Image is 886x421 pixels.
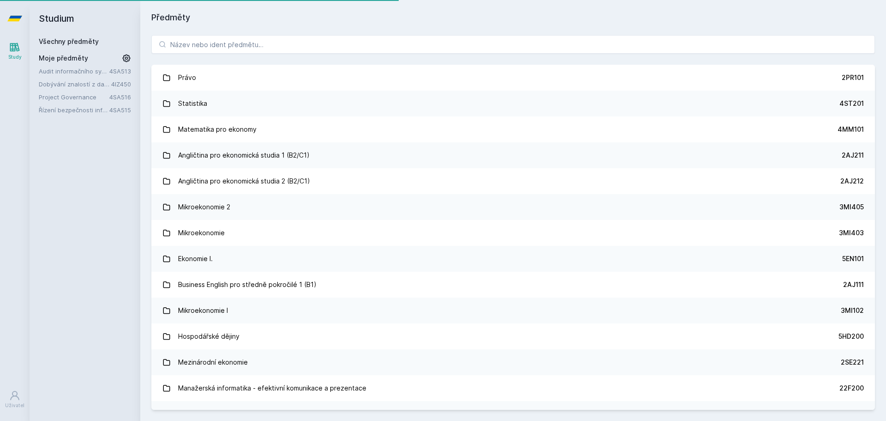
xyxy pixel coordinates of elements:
a: Dobývání znalostí z databází [39,79,111,89]
div: 1FU201 [842,409,864,419]
a: Mezinárodní ekonomie 2SE221 [151,349,875,375]
a: Mikroekonomie 2 3MI405 [151,194,875,220]
div: 22F200 [839,384,864,393]
div: 3MI403 [839,228,864,238]
a: Hospodářské dějiny 5HD200 [151,323,875,349]
a: Business English pro středně pokročilé 1 (B1) 2AJ111 [151,272,875,298]
div: 5HD200 [838,332,864,341]
div: Mezinárodní ekonomie [178,353,248,372]
div: 3MI405 [839,202,864,212]
div: Matematika pro ekonomy [178,120,257,139]
a: Ekonomie I. 5EN101 [151,246,875,272]
a: Mikroekonomie 3MI403 [151,220,875,246]
a: Uživatel [2,385,28,414]
div: 2AJ111 [843,280,864,289]
h1: Předměty [151,11,875,24]
a: 4SA516 [109,93,131,101]
a: 4SA515 [109,106,131,114]
div: Statistika [178,94,207,113]
div: Manažerská informatika - efektivní komunikace a prezentace [178,379,366,397]
a: Řízení bezpečnosti informačních systémů [39,105,109,115]
div: Angličtina pro ekonomická studia 2 (B2/C1) [178,172,310,190]
div: Study [8,54,22,61]
div: 5EN101 [842,254,864,263]
div: Mikroekonomie 2 [178,198,230,216]
div: 3MI102 [841,306,864,315]
a: Právo 2PR101 [151,65,875,91]
div: Hospodářské dějiny [178,327,239,346]
a: Manažerská informatika - efektivní komunikace a prezentace 22F200 [151,375,875,401]
div: Právo [178,68,196,87]
div: Mikroekonomie I [178,301,228,320]
a: Angličtina pro ekonomická studia 1 (B2/C1) 2AJ211 [151,142,875,168]
span: Moje předměty [39,54,88,63]
a: 4IZ450 [111,80,131,88]
a: Angličtina pro ekonomická studia 2 (B2/C1) 2AJ212 [151,168,875,194]
div: Ekonomie I. [178,250,213,268]
a: Statistika 4ST201 [151,91,875,116]
a: Project Governance [39,92,109,102]
a: Matematika pro ekonomy 4MM101 [151,116,875,142]
a: Všechny předměty [39,37,99,45]
a: Audit informačního systému [39,67,109,76]
div: Business English pro středně pokročilé 1 (B1) [178,275,317,294]
a: 4SA513 [109,67,131,75]
a: Mikroekonomie I 3MI102 [151,298,875,323]
input: Název nebo ident předmětu… [151,35,875,54]
div: Angličtina pro ekonomická studia 1 (B2/C1) [178,146,310,165]
a: Study [2,37,28,65]
div: Uživatel [5,402,24,409]
div: 2SE221 [841,358,864,367]
div: Mikroekonomie [178,224,225,242]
